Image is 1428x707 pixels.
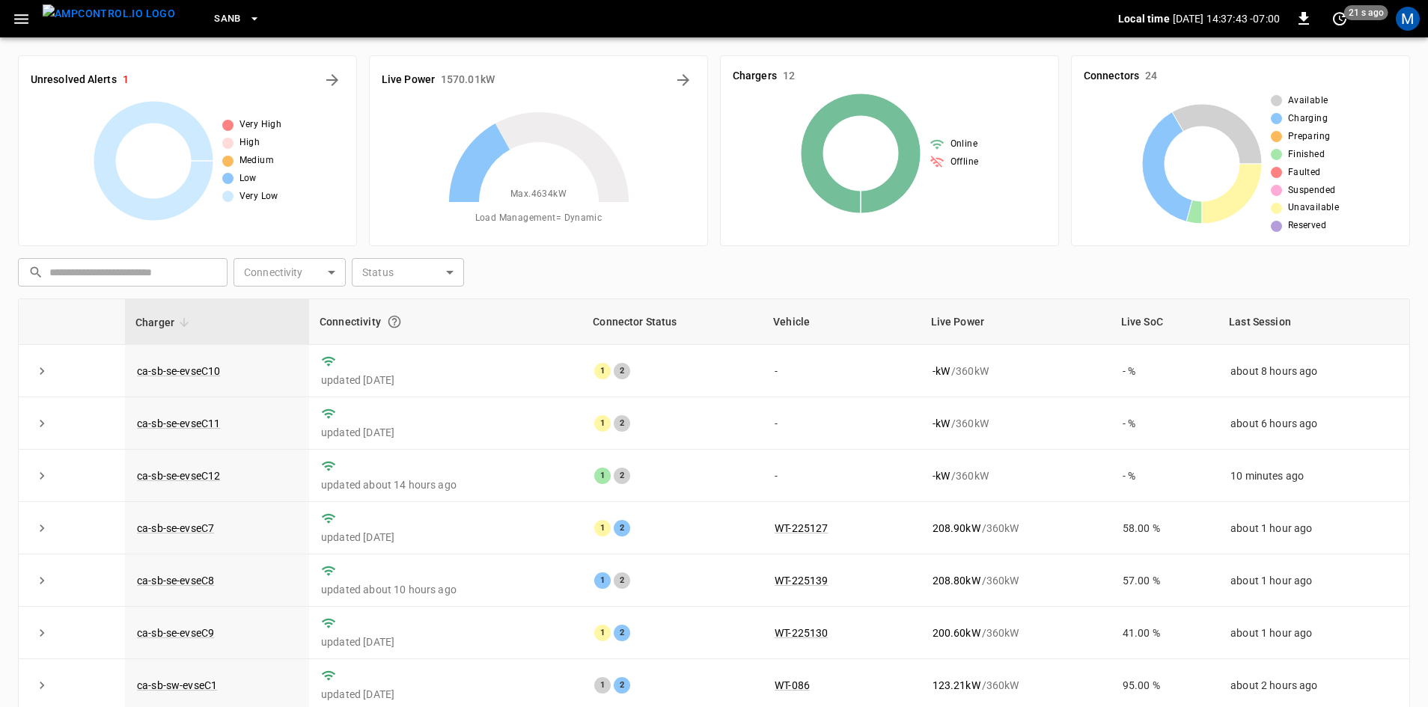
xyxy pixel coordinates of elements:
[775,679,810,691] a: WT-086
[733,68,777,85] h6: Chargers
[320,308,572,335] div: Connectivity
[135,313,194,331] span: Charger
[1288,129,1331,144] span: Preparing
[31,517,53,539] button: expand row
[43,4,175,23] img: ampcontrol.io logo
[594,520,611,536] div: 1
[614,363,630,379] div: 2
[933,416,1099,431] div: / 360 kW
[137,365,220,377] a: ca-sb-se-evseC10
[1218,450,1409,502] td: 10 minutes ago
[582,299,763,345] th: Connector Status
[614,415,630,432] div: 2
[1118,11,1170,26] p: Local time
[1344,5,1388,20] span: 21 s ago
[933,416,950,431] p: - kW
[1111,554,1218,607] td: 57.00 %
[763,397,920,450] td: -
[614,677,630,694] div: 2
[137,679,217,691] a: ca-sb-sw-evseC1
[1218,607,1409,659] td: about 1 hour ago
[614,468,630,484] div: 2
[1288,147,1325,162] span: Finished
[321,530,570,545] p: updated [DATE]
[763,345,920,397] td: -
[933,364,950,379] p: - kW
[933,625,980,640] p: 200.60 kW
[933,364,1099,379] div: / 360 kW
[594,625,611,641] div: 1
[137,522,214,534] a: ca-sb-se-evseC7
[137,627,214,639] a: ca-sb-se-evseC9
[441,72,495,88] h6: 1570.01 kW
[1328,7,1352,31] button: set refresh interval
[951,137,977,152] span: Online
[594,468,611,484] div: 1
[933,468,1099,483] div: / 360 kW
[1111,345,1218,397] td: - %
[1288,111,1328,126] span: Charging
[933,678,1099,693] div: / 360 kW
[933,678,980,693] p: 123.21 kW
[594,363,611,379] div: 1
[933,625,1099,640] div: / 360 kW
[1218,502,1409,554] td: about 1 hour ago
[1111,397,1218,450] td: - %
[614,572,630,589] div: 2
[123,72,129,88] h6: 1
[381,308,408,335] button: Connection between the charger and our software.
[321,687,570,702] p: updated [DATE]
[1111,502,1218,554] td: 58.00 %
[239,171,257,186] span: Low
[594,415,611,432] div: 1
[239,189,278,204] span: Very Low
[31,465,53,487] button: expand row
[933,573,980,588] p: 208.80 kW
[933,468,950,483] p: - kW
[594,572,611,589] div: 1
[951,155,979,170] span: Offline
[31,72,117,88] h6: Unresolved Alerts
[1145,68,1157,85] h6: 24
[475,211,602,226] span: Load Management = Dynamic
[239,117,282,132] span: Very High
[1288,183,1336,198] span: Suspended
[31,412,53,435] button: expand row
[671,68,695,92] button: Energy Overview
[763,299,920,345] th: Vehicle
[239,153,274,168] span: Medium
[775,522,828,534] a: WT-225127
[137,417,220,429] a: ca-sb-se-evseC11
[775,575,828,587] a: WT-225139
[239,135,260,150] span: High
[214,10,241,28] span: SanB
[1288,218,1326,233] span: Reserved
[775,627,828,639] a: WT-225130
[137,575,214,587] a: ca-sb-se-evseC8
[1173,11,1280,26] p: [DATE] 14:37:43 -07:00
[594,677,611,694] div: 1
[321,477,570,492] p: updated about 14 hours ago
[1111,450,1218,502] td: - %
[1111,607,1218,659] td: 41.00 %
[320,68,344,92] button: All Alerts
[933,521,980,536] p: 208.90 kW
[208,4,266,34] button: SanB
[31,569,53,592] button: expand row
[137,470,220,482] a: ca-sb-se-evseC12
[1218,554,1409,607] td: about 1 hour ago
[763,450,920,502] td: -
[321,582,570,597] p: updated about 10 hours ago
[933,521,1099,536] div: / 360 kW
[933,573,1099,588] div: / 360 kW
[1218,299,1409,345] th: Last Session
[1288,201,1339,215] span: Unavailable
[1084,68,1139,85] h6: Connectors
[382,72,435,88] h6: Live Power
[1218,397,1409,450] td: about 6 hours ago
[614,625,630,641] div: 2
[1111,299,1218,345] th: Live SoC
[31,622,53,644] button: expand row
[31,360,53,382] button: expand row
[783,68,795,85] h6: 12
